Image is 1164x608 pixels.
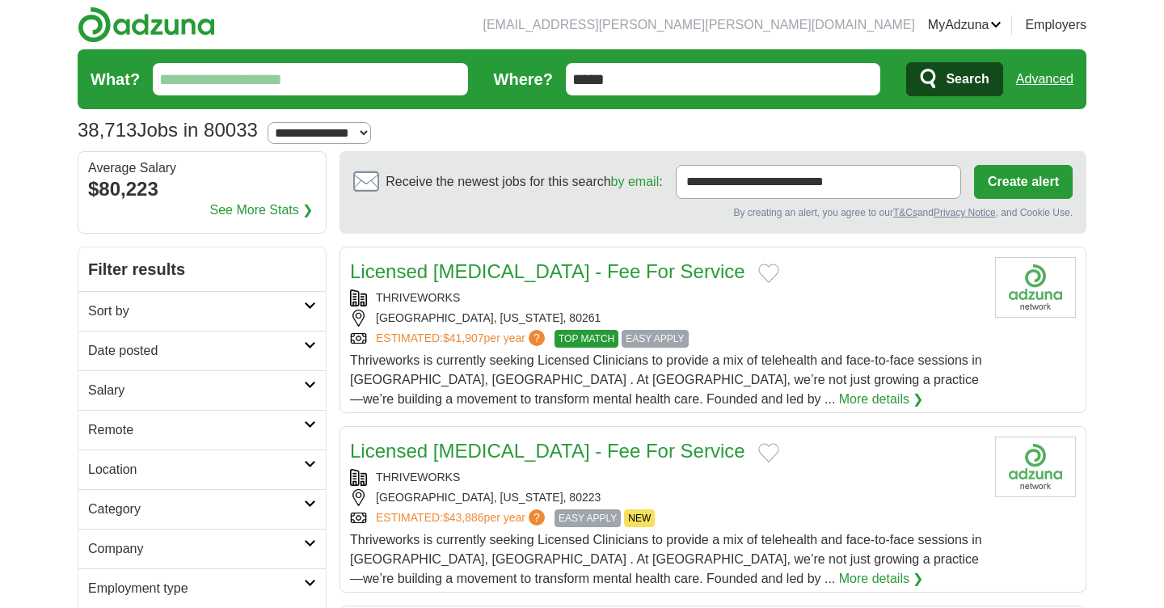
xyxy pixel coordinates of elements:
[91,67,140,91] label: What?
[88,460,304,479] h2: Location
[88,420,304,440] h2: Remote
[839,390,924,409] a: More details ❯
[839,569,924,589] a: More details ❯
[350,289,982,306] div: THRIVEWORKS
[350,533,982,585] span: Thriveworks is currently seeking Licensed Clinicians to provide a mix of telehealth and face-to-f...
[1025,15,1086,35] a: Employers
[78,489,326,529] a: Category
[350,310,982,327] div: [GEOGRAPHIC_DATA], [US_STATE], 80261
[88,579,304,598] h2: Employment type
[1016,63,1073,95] a: Advanced
[88,341,304,361] h2: Date posted
[934,207,996,218] a: Privacy Notice
[350,260,745,282] a: Licensed [MEDICAL_DATA] - Fee For Service
[88,381,304,400] h2: Salary
[210,201,314,220] a: See More Stats ❯
[928,15,1002,35] a: MyAdzuna
[376,509,548,527] a: ESTIMATED:$43,886per year?
[78,247,326,291] h2: Filter results
[350,440,745,462] a: Licensed [MEDICAL_DATA] - Fee For Service
[995,257,1076,318] img: Company logo
[88,500,304,519] h2: Category
[483,15,914,35] li: [EMAIL_ADDRESS][PERSON_NAME][PERSON_NAME][DOMAIN_NAME]
[78,119,258,141] h1: Jobs in 80033
[78,450,326,489] a: Location
[443,511,484,524] span: $43,886
[88,162,316,175] div: Average Salary
[353,205,1073,220] div: By creating an alert, you agree to our and , and Cookie Use.
[78,116,137,145] span: 38,713
[622,330,688,348] span: EASY APPLY
[974,165,1073,199] button: Create alert
[78,291,326,331] a: Sort by
[995,437,1076,497] img: Company logo
[350,353,982,406] span: Thriveworks is currently seeking Licensed Clinicians to provide a mix of telehealth and face-to-f...
[88,539,304,559] h2: Company
[906,62,1002,96] button: Search
[494,67,553,91] label: Where?
[611,175,660,188] a: by email
[893,207,917,218] a: T&Cs
[443,331,484,344] span: $41,907
[529,509,545,526] span: ?
[758,264,779,283] button: Add to favorite jobs
[350,489,982,506] div: [GEOGRAPHIC_DATA], [US_STATE], 80223
[78,6,215,43] img: Adzuna logo
[946,63,989,95] span: Search
[88,302,304,321] h2: Sort by
[350,469,982,486] div: THRIVEWORKS
[386,172,662,192] span: Receive the newest jobs for this search :
[78,410,326,450] a: Remote
[78,529,326,568] a: Company
[555,330,618,348] span: TOP MATCH
[78,331,326,370] a: Date posted
[758,443,779,462] button: Add to favorite jobs
[624,509,655,527] span: NEW
[78,370,326,410] a: Salary
[555,509,621,527] span: EASY APPLY
[376,330,548,348] a: ESTIMATED:$41,907per year?
[88,175,316,204] div: $80,223
[78,568,326,608] a: Employment type
[529,330,545,346] span: ?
